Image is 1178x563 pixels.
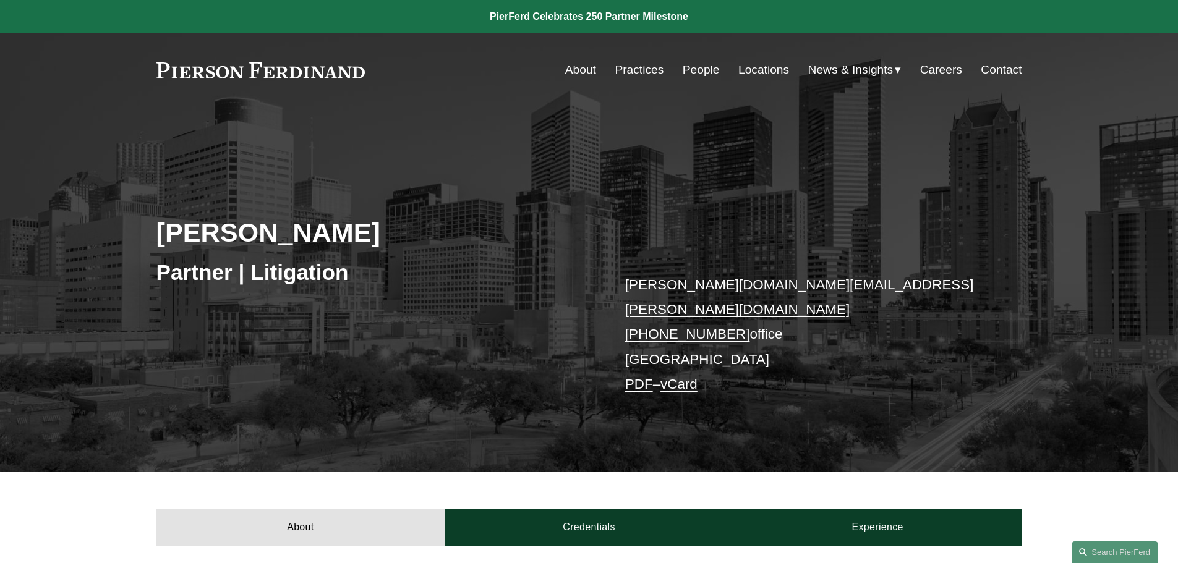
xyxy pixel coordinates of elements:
[920,58,962,82] a: Careers
[738,58,789,82] a: Locations
[156,259,589,286] h3: Partner | Litigation
[981,58,1022,82] a: Contact
[1072,541,1158,563] a: Search this site
[615,58,664,82] a: Practices
[156,509,445,546] a: About
[808,58,902,82] a: folder dropdown
[565,58,596,82] a: About
[625,277,974,317] a: [PERSON_NAME][DOMAIN_NAME][EMAIL_ADDRESS][PERSON_NAME][DOMAIN_NAME]
[625,326,750,342] a: [PHONE_NUMBER]
[808,59,894,81] span: News & Insights
[660,376,698,392] a: vCard
[625,273,986,397] p: office [GEOGRAPHIC_DATA] –
[625,376,653,392] a: PDF
[445,509,733,546] a: Credentials
[156,216,589,248] h2: [PERSON_NAME]
[683,58,720,82] a: People
[733,509,1022,546] a: Experience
